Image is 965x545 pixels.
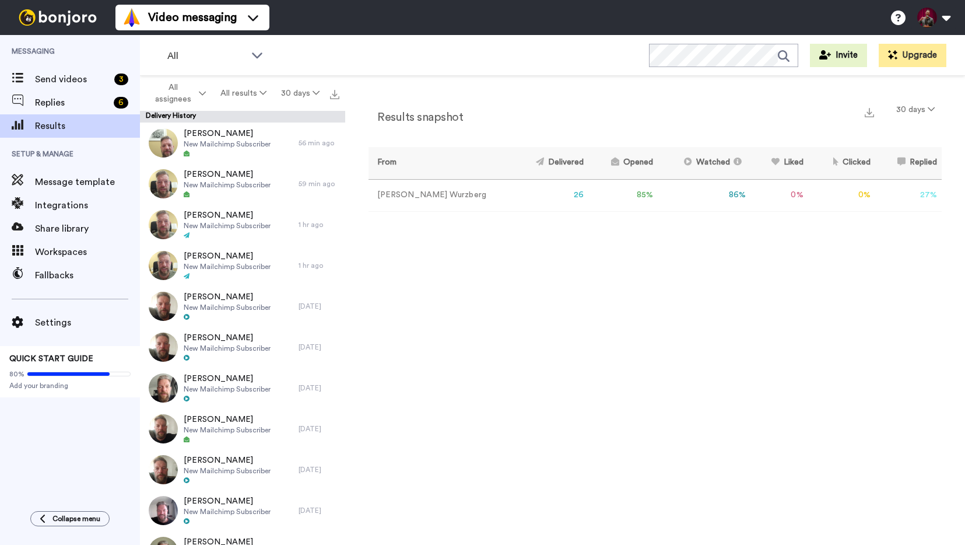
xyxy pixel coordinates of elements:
[750,147,808,179] th: Liked
[889,99,942,120] button: 30 days
[865,108,874,117] img: export.svg
[184,344,271,353] span: New Mailchimp Subscriber
[184,169,271,180] span: [PERSON_NAME]
[299,383,339,393] div: [DATE]
[30,511,110,526] button: Collapse menu
[369,179,513,211] td: [PERSON_NAME] Wurzberg
[327,85,343,102] button: Export all results that match these filters now.
[299,220,339,229] div: 1 hr ago
[167,49,245,63] span: All
[184,425,271,435] span: New Mailchimp Subscriber
[658,179,750,211] td: 86 %
[35,175,140,189] span: Message template
[140,286,345,327] a: [PERSON_NAME]New Mailchimp Subscriber[DATE]
[149,373,178,403] img: d10c408f-2035-4efb-aeb1-aec029d72bef-thumb.jpg
[810,44,867,67] button: Invite
[52,514,100,523] span: Collapse menu
[140,449,345,490] a: [PERSON_NAME]New Mailchimp Subscriber[DATE]
[35,268,140,282] span: Fallbacks
[148,9,237,26] span: Video messaging
[299,261,339,270] div: 1 hr ago
[299,343,339,352] div: [DATE]
[330,90,339,99] img: export.svg
[14,9,101,26] img: bj-logo-header-white.svg
[149,455,178,484] img: 6f3d285f-1597-4d58-b6ff-ef3c1b3117f8-thumb.jpg
[35,222,140,236] span: Share library
[114,97,128,109] div: 6
[299,506,339,515] div: [DATE]
[149,292,178,321] img: f67aab45-dbf6-4bee-a96c-8f53328d33f3-thumb.jpg
[142,77,213,110] button: All assignees
[299,302,339,311] div: [DATE]
[513,179,589,211] td: 26
[184,466,271,476] span: New Mailchimp Subscriber
[184,291,271,303] span: [PERSON_NAME]
[149,251,178,280] img: bb4d156f-adcd-4615-a976-0e9bdff6672f-thumb.jpg
[140,408,345,449] a: [PERSON_NAME]New Mailchimp Subscriber[DATE]
[299,465,339,474] div: [DATE]
[149,210,178,239] img: a92919c6-da01-4ecf-9389-770dd879504d-thumb.jpg
[149,414,178,443] img: bbdbb8f2-da05-4ff0-bf34-babb0a96e0b6-thumb.jpg
[140,204,345,245] a: [PERSON_NAME]New Mailchimp Subscriber1 hr ago
[184,139,271,149] span: New Mailchimp Subscriber
[184,332,271,344] span: [PERSON_NAME]
[140,123,345,163] a: [PERSON_NAME]New Mailchimp Subscriber56 min ago
[808,179,875,211] td: 0 %
[140,327,345,368] a: [PERSON_NAME]New Mailchimp Subscriber[DATE]
[369,111,463,124] h2: Results snapshot
[875,179,942,211] td: 27 %
[184,507,271,516] span: New Mailchimp Subscriber
[184,180,271,190] span: New Mailchimp Subscriber
[750,179,808,211] td: 0 %
[140,368,345,408] a: [PERSON_NAME]New Mailchimp Subscriber[DATE]
[213,83,274,104] button: All results
[149,333,178,362] img: 03c06e1f-167d-4a2b-8112-5fff61a0c1cb-thumb.jpg
[299,138,339,148] div: 56 min ago
[299,424,339,434] div: [DATE]
[861,103,878,120] button: Export a summary of each team member’s results that match this filter now.
[184,209,271,221] span: [PERSON_NAME]
[9,381,131,390] span: Add your branding
[35,316,140,330] span: Settings
[149,82,196,105] span: All assignees
[140,163,345,204] a: [PERSON_NAME]New Mailchimp Subscriber59 min ago
[879,44,946,67] button: Upgrade
[140,111,345,123] div: Delivery History
[184,414,271,425] span: [PERSON_NAME]
[149,128,178,158] img: 47a4c8fe-b00e-4aec-99b2-512544883f7a-thumb.jpg
[588,147,658,179] th: Opened
[808,147,875,179] th: Clicked
[35,72,110,86] span: Send videos
[184,373,271,385] span: [PERSON_NAME]
[184,250,271,262] span: [PERSON_NAME]
[149,169,178,198] img: b1ad2dd2-60e5-4398-b1b8-7b2b60d92763-thumb.jpg
[9,369,24,379] span: 80%
[369,147,513,179] th: From
[149,496,178,525] img: 4b6e02fb-678c-4743-88b8-16bee61fe94d-thumb.jpg
[35,245,140,259] span: Workspaces
[273,83,327,104] button: 30 days
[184,262,271,271] span: New Mailchimp Subscriber
[114,74,128,85] div: 3
[875,147,942,179] th: Replied
[35,96,109,110] span: Replies
[184,221,271,230] span: New Mailchimp Subscriber
[9,355,93,363] span: QUICK START GUIDE
[299,179,339,188] div: 59 min ago
[35,198,140,212] span: Integrations
[658,147,750,179] th: Watched
[35,119,140,133] span: Results
[513,147,589,179] th: Delivered
[184,495,271,507] span: [PERSON_NAME]
[140,490,345,531] a: [PERSON_NAME]New Mailchimp Subscriber[DATE]
[184,128,271,139] span: [PERSON_NAME]
[184,385,271,394] span: New Mailchimp Subscriber
[184,303,271,312] span: New Mailchimp Subscriber
[588,179,658,211] td: 85 %
[140,245,345,286] a: [PERSON_NAME]New Mailchimp Subscriber1 hr ago
[184,455,271,466] span: [PERSON_NAME]
[122,8,141,27] img: vm-color.svg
